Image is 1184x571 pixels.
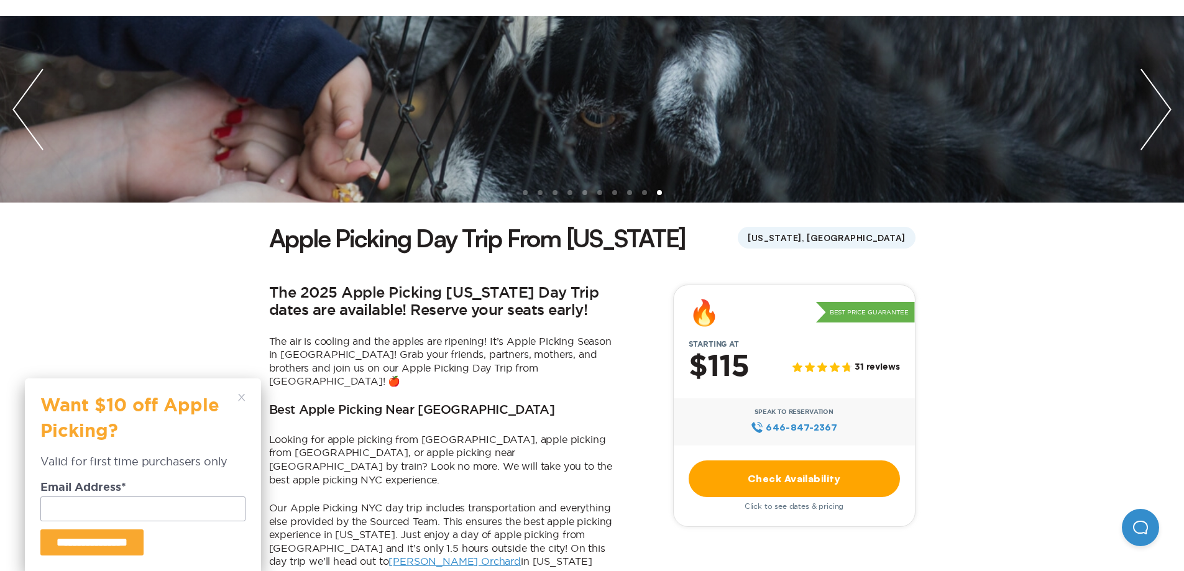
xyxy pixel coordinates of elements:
[40,394,233,454] h3: Want $10 off Apple Picking?
[689,300,720,325] div: 🔥
[766,421,837,434] span: 646‍-847‍-2367
[269,335,617,388] p: The air is cooling and the apples are ripening! It’s Apple Picking Season in [GEOGRAPHIC_DATA]! G...
[738,227,915,249] span: [US_STATE], [GEOGRAPHIC_DATA]
[121,482,126,493] span: Required
[538,190,543,195] li: slide item 2
[269,403,555,418] h3: Best Apple Picking Near [GEOGRAPHIC_DATA]
[657,190,662,195] li: slide item 10
[269,285,617,320] h2: The 2025 Apple Picking [US_STATE] Day Trip dates are available! Reserve your seats early!
[582,190,587,195] li: slide item 5
[689,351,749,383] h2: $115
[40,482,246,496] dt: Email Address
[745,502,844,511] span: Click to see dates & pricing
[674,340,754,349] span: Starting at
[755,408,833,416] span: Speak to Reservation
[40,454,246,482] div: Valid for first time purchasers only
[627,190,632,195] li: slide item 8
[612,190,617,195] li: slide item 7
[1122,509,1159,546] iframe: Help Scout Beacon - Open
[816,302,915,323] p: Best Price Guarantee
[567,190,572,195] li: slide item 4
[269,433,617,486] p: Looking for apple picking from [GEOGRAPHIC_DATA], apple picking from [GEOGRAPHIC_DATA], or apple ...
[269,221,686,255] h1: Apple Picking Day Trip From [US_STATE]
[553,190,558,195] li: slide item 3
[523,190,528,195] li: slide item 1
[1128,16,1184,203] img: next slide / item
[751,421,837,434] a: 646‍-847‍-2367
[388,555,521,567] a: [PERSON_NAME] Orchard
[642,190,647,195] li: slide item 9
[855,362,899,373] span: 31 reviews
[597,190,602,195] li: slide item 6
[689,460,900,497] a: Check Availability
